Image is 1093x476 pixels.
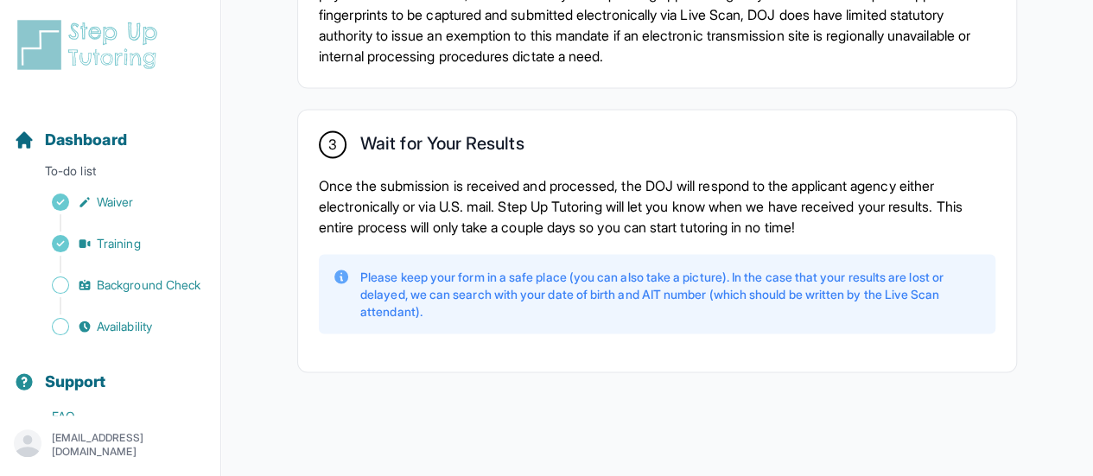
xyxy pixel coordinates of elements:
[14,404,220,428] a: FAQ
[7,162,213,187] p: To-do list
[7,342,213,401] button: Support
[97,194,133,211] span: Waiver
[360,133,524,161] h2: Wait for Your Results
[45,370,106,394] span: Support
[7,100,213,159] button: Dashboard
[97,235,141,252] span: Training
[97,318,152,335] span: Availability
[14,190,220,214] a: Waiver
[14,314,220,339] a: Availability
[97,276,200,294] span: Background Check
[14,128,127,152] a: Dashboard
[45,128,127,152] span: Dashboard
[14,429,207,460] button: [EMAIL_ADDRESS][DOMAIN_NAME]
[319,175,995,237] p: Once the submission is received and processed, the DOJ will respond to the applicant agency eithe...
[14,17,168,73] img: logo
[360,268,982,320] p: Please keep your form in a safe place (you can also take a picture). In the case that your result...
[14,232,220,256] a: Training
[52,431,207,459] p: [EMAIL_ADDRESS][DOMAIN_NAME]
[328,134,337,155] span: 3
[14,273,220,297] a: Background Check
